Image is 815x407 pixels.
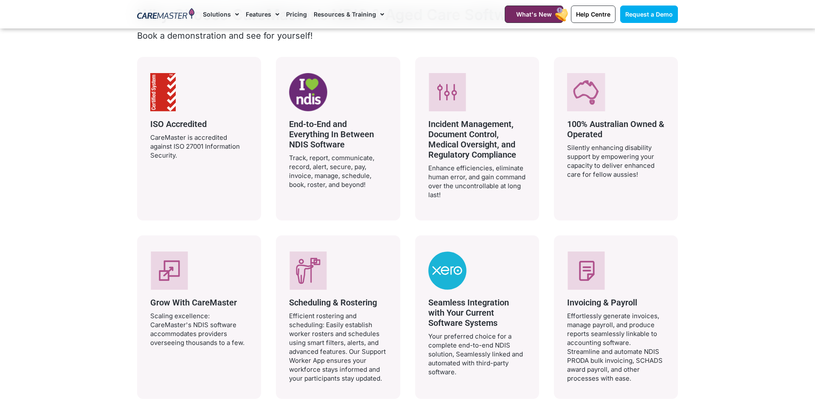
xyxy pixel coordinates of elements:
span: 100% Australian Owned & Operated [567,119,664,139]
p: Enhance efficiencies, eliminate human error, and gain command over the uncontrollable at long last! [428,164,526,199]
span: Incident Management, Document Control, Medical Oversight, and Regulatory Compliance [428,119,516,160]
a: What's New [505,6,563,23]
p: Scaling excellence: CareMaster's NDIS software accommodates providers overseeing thousands to a few. [150,311,248,347]
a: Help Centre [571,6,615,23]
p: Your preferred choice for a complete end-to-end NDIS solution, Seamlessly linked and automated wi... [428,332,526,376]
span: Seamless Integration with Your Current Software Systems [428,297,509,328]
p: Track, report, communicate, record, alert, secure, pay, invoice, manage, schedule, book, roster, ... [289,153,387,189]
span: Book a demonstration and see for yourself! [137,31,313,41]
p: Effortlessly generate invoices, manage payroll, and produce reports seamlessly linkable to accoun... [567,311,665,383]
span: Request a Demo [625,11,673,18]
p: CareMaster is accredited against ISO 27001 Information Security. [150,133,248,160]
a: Request a Demo [620,6,678,23]
span: Scheduling & Rostering [289,297,377,308]
span: End-to-End and Everything In Between NDIS Software [289,119,374,150]
span: ISO Accredited [150,119,207,129]
span: Invoicing & Payroll [567,297,637,308]
img: CareMaster Logo [137,8,194,21]
span: What's New [516,11,552,18]
p: Silently enhancing disability support by empowering your capacity to deliver enhanced care for fe... [567,143,665,179]
p: Efficient rostering and scheduling: Easily establish worker rosters and schedules using smart fil... [289,311,387,383]
span: Help Centre [576,11,610,18]
span: Grow With CareMaster [150,297,237,308]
